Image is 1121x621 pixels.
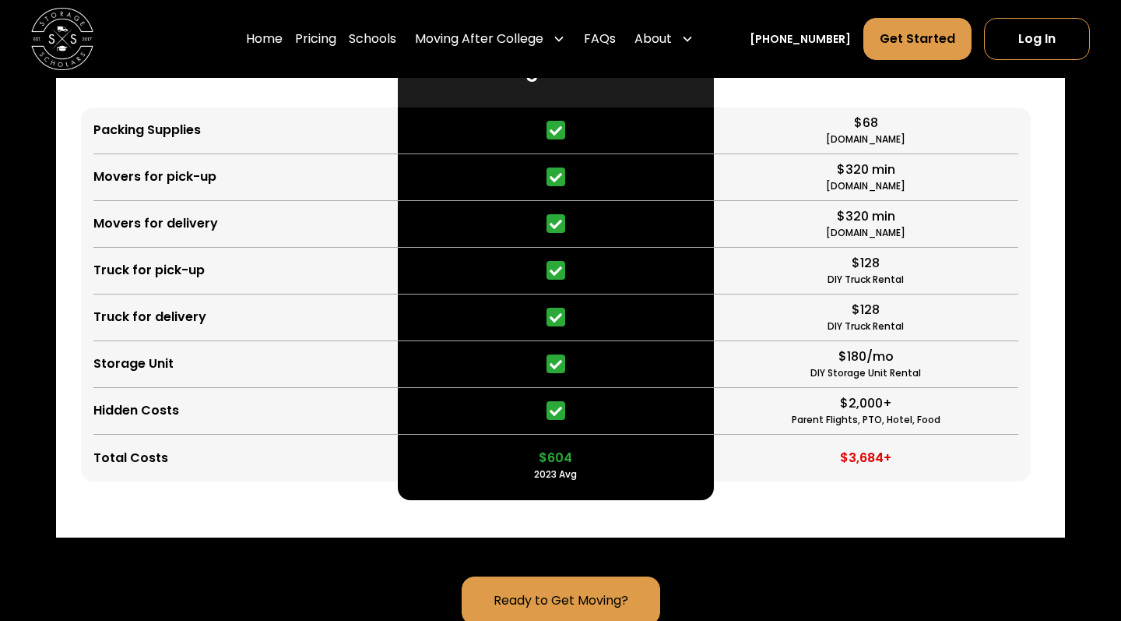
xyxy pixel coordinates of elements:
div: Total Costs [93,449,168,468]
a: Log In [984,18,1090,60]
a: Pricing [295,17,336,61]
div: Parent Flights, PTO, Hotel, Food [792,413,940,427]
a: [PHONE_NUMBER] [750,31,851,48]
div: [DOMAIN_NAME] [826,226,905,240]
div: 2023 Avg [534,468,577,482]
div: [DOMAIN_NAME] [826,132,905,146]
div: $180/mo [838,348,894,366]
div: Truck for pick-up [93,261,205,280]
img: Storage Scholars main logo [31,8,93,70]
div: Truck for delivery [93,308,206,326]
a: FAQs [584,17,616,61]
div: Packing Supplies [93,121,201,139]
div: $320 min [837,207,895,226]
a: Schools [349,17,396,61]
div: $320 min [837,161,895,179]
div: $68 [854,114,878,132]
div: DIY Truck Rental [828,273,904,287]
div: About [634,30,672,48]
div: Moving After College [409,17,571,61]
div: Movers for delivery [93,214,218,233]
div: $2,000+ [840,394,892,413]
div: About [628,17,700,61]
a: Home [246,17,283,61]
div: $604 [539,449,572,468]
div: Moving After College [415,30,543,48]
div: [DOMAIN_NAME] [826,179,905,193]
a: Get Started [863,18,972,60]
div: DIY Storage Unit Rental [810,366,921,380]
h3: Storage Scholars [474,58,638,82]
div: Movers for pick-up [93,168,216,186]
div: $128 [852,301,880,319]
div: $128 [852,254,880,273]
a: home [31,8,93,70]
div: Hidden Costs [93,401,179,420]
div: Storage Unit [93,355,174,373]
div: DIY Truck Rental [828,319,904,333]
div: $3,684+ [840,449,891,468]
